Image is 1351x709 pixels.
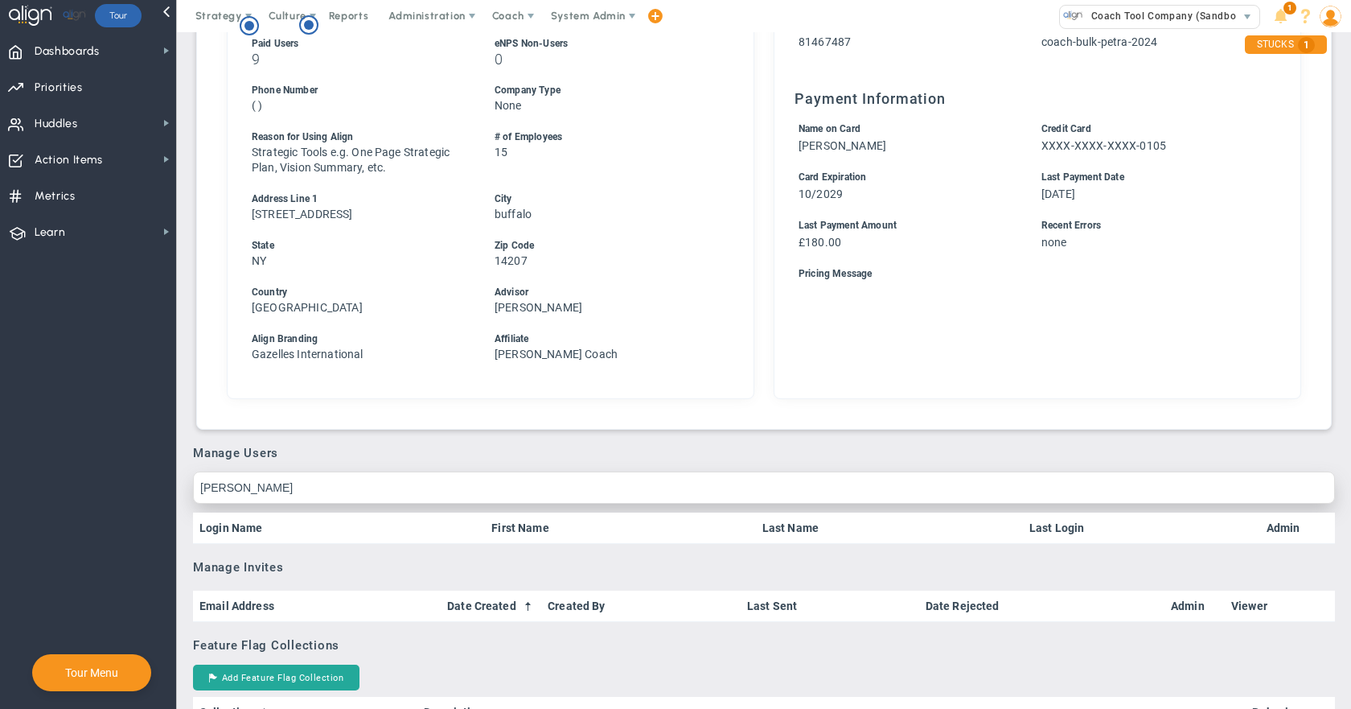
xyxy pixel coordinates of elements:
span: [PERSON_NAME] [495,301,582,314]
span: Coach Tool Company (Sandbox) [1083,6,1245,27]
span: Huddles [35,107,78,141]
h3: 9 [252,52,465,67]
div: Card Expiration [799,170,1012,185]
span: none [1041,236,1067,249]
div: Advisor [495,285,708,300]
a: Date Rejected [926,600,1158,612]
span: buffalo [495,208,532,221]
a: Login Name [199,521,478,534]
div: Name on Card [799,122,1012,137]
div: City [495,192,708,207]
a: Last Name [762,521,1016,534]
span: 10/2029 [799,188,843,200]
a: Last Sent [747,600,912,612]
img: 64089.Person.photo [1320,6,1341,27]
span: 1 [1283,2,1296,14]
span: Dashboards [35,35,100,68]
div: State [252,238,465,254]
span: NY [252,254,266,267]
span: Metrics [35,179,76,213]
a: First Name [491,521,749,534]
div: Align Branding [252,332,465,347]
span: Action Items [35,143,103,177]
a: Last Login [1029,521,1105,534]
div: Last Payment Date [1041,170,1254,185]
span: Priorities [35,71,83,105]
div: Zip Code [495,238,708,254]
span: £180.00 [799,236,841,249]
span: 1 [1298,37,1315,53]
span: [PERSON_NAME] Coach [495,348,618,361]
h3: Manage Invites [193,560,1335,575]
span: select [1236,6,1259,28]
div: Credit Card [1041,122,1254,137]
a: Created By [548,600,733,612]
span: ( [252,99,256,112]
span: [GEOGRAPHIC_DATA] [252,301,363,314]
button: Add Feature Flag Collection [193,665,359,690]
span: Gazelles International [252,348,363,361]
span: Coach [492,10,524,22]
span: [DATE] [1041,188,1075,200]
span: Strategy [195,10,242,22]
button: Tour Menu [60,666,123,680]
span: [PERSON_NAME] [799,139,886,152]
h3: Manage Users [193,446,1335,460]
div: Pricing Message [799,266,1254,282]
span: System Admin [551,10,626,22]
span: eNPS Non-Users [495,38,568,49]
span: Paid Users [252,38,299,49]
div: Affiliate [495,332,708,347]
div: Company Type [495,83,708,98]
span: [STREET_ADDRESS] [252,208,353,221]
div: Last Payment Amount [799,218,1012,233]
span: None [495,99,522,112]
div: Address Line 1 [252,192,465,207]
span: Strategic Tools e.g. One Page Strategic Plan, Vision Summary, etc. [252,146,450,174]
div: Reason for Using Align [252,130,465,145]
span: Administration [388,10,465,22]
a: Admin [1267,521,1300,534]
a: Admin [1171,600,1218,612]
span: Culture [269,10,306,22]
div: Phone Number [252,83,465,98]
span: 15 [495,146,507,159]
span: coach-bulk-petra-2024 [1041,35,1157,48]
div: Recent Errors [1041,218,1254,233]
div: Country [252,285,465,300]
a: Email Address [199,600,434,612]
a: Viewer [1231,600,1299,612]
span: ) [258,99,262,112]
h3: 0 [495,52,708,67]
div: STUCKS [1245,35,1327,54]
h3: Payment Information [795,90,1280,107]
h3: Feature Flag Collections [193,638,1335,653]
span: 81467487 [799,35,851,48]
span: 14207 [495,254,528,267]
span: Learn [35,216,65,249]
div: # of Employees [495,130,708,145]
input: Filter Results [193,472,1335,504]
a: Date Created [447,600,535,612]
span: XXXX-XXXX-XXXX-0105 [1041,139,1166,152]
img: 33476.Company.photo [1063,6,1083,26]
